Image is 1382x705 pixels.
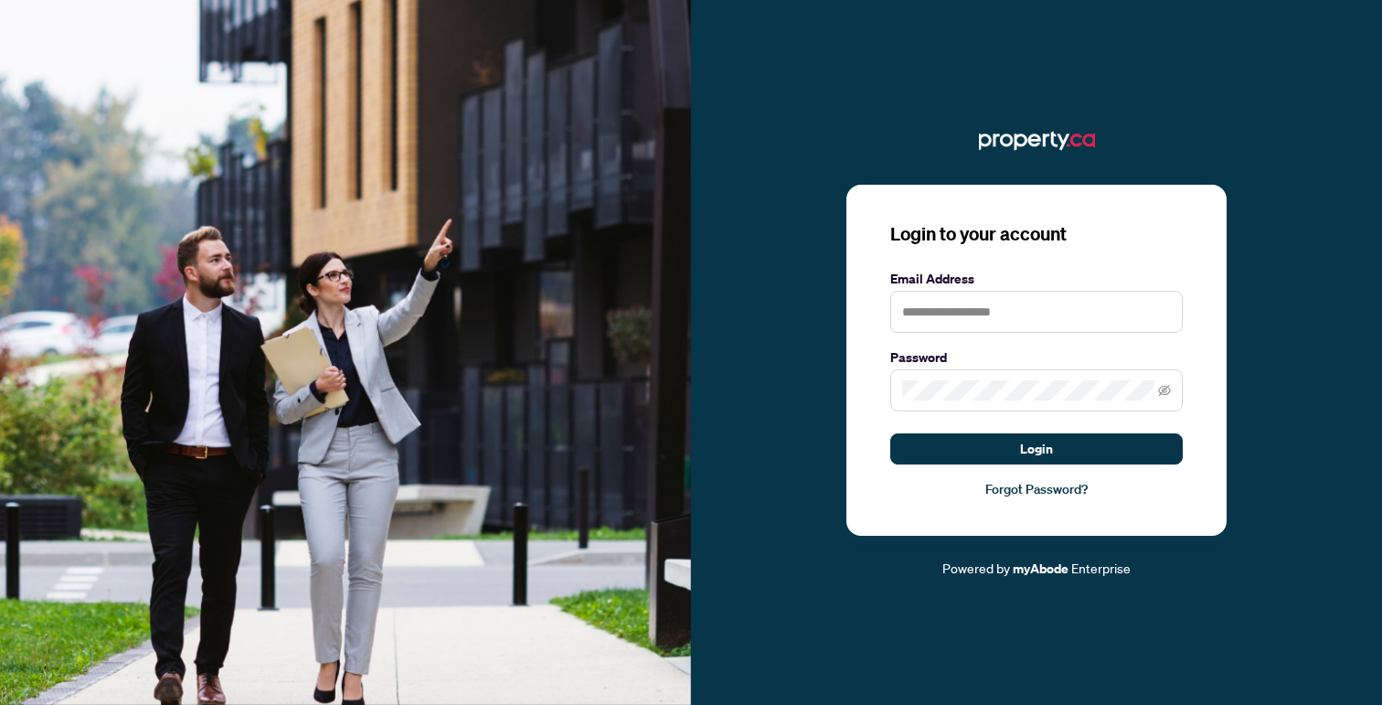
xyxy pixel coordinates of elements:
a: myAbode [1013,559,1068,579]
button: Login [890,433,1183,465]
span: eye-invisible [1158,384,1171,397]
h3: Login to your account [890,221,1183,247]
label: Email Address [890,269,1183,289]
img: ma-logo [979,126,1095,155]
a: Forgot Password? [890,479,1183,499]
span: Login [1020,434,1053,464]
span: Powered by [942,560,1010,576]
span: Enterprise [1071,560,1131,576]
label: Password [890,347,1183,368]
